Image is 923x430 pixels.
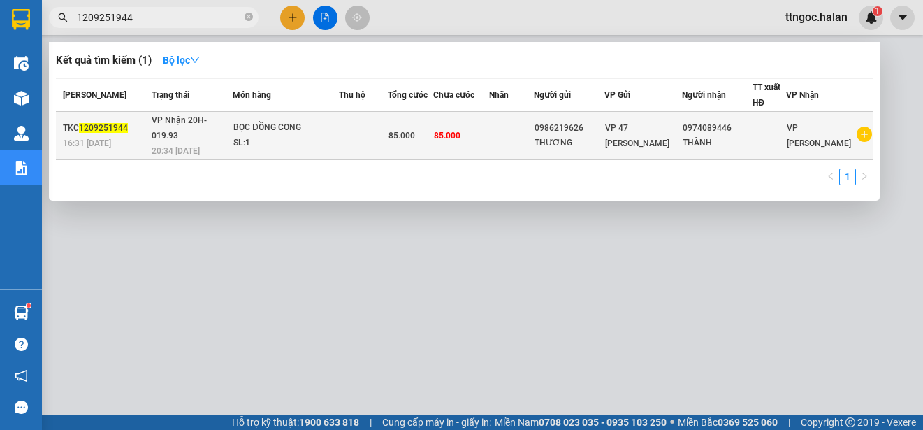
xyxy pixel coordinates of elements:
[857,127,872,142] span: plus-circle
[233,136,338,151] div: SL: 1
[233,90,271,100] span: Món hàng
[63,138,111,148] span: 16:31 [DATE]
[245,11,253,24] span: close-circle
[535,136,604,150] div: THƯƠNG
[856,169,873,185] button: right
[190,55,200,65] span: down
[683,136,752,150] div: THÀNH
[822,169,839,185] li: Previous Page
[15,369,28,382] span: notification
[58,13,68,22] span: search
[787,123,851,148] span: VP [PERSON_NAME]
[63,121,147,136] div: TKC
[152,146,200,156] span: 20:34 [DATE]
[388,90,428,100] span: Tổng cước
[434,131,460,141] span: 85.000
[15,338,28,351] span: question-circle
[152,115,207,141] span: VP Nhận 20H-019.93
[14,56,29,71] img: warehouse-icon
[786,90,819,100] span: VP Nhận
[827,172,835,180] span: left
[14,306,29,320] img: warehouse-icon
[822,169,839,185] button: left
[14,91,29,106] img: warehouse-icon
[683,121,752,136] div: 0974089446
[604,90,630,100] span: VP Gửi
[753,83,780,108] span: TT xuất HĐ
[152,90,189,100] span: Trạng thái
[388,131,415,141] span: 85.000
[534,90,571,100] span: Người gửi
[77,10,242,25] input: Tìm tên, số ĐT hoặc mã đơn
[152,49,211,71] button: Bộ lọcdown
[433,90,474,100] span: Chưa cước
[489,90,509,100] span: Nhãn
[79,123,128,133] span: 1209251944
[839,169,856,185] li: 1
[12,9,30,30] img: logo-vxr
[233,120,338,136] div: BỌC ĐỒNG CONG
[14,161,29,175] img: solution-icon
[245,13,253,21] span: close-circle
[63,90,126,100] span: [PERSON_NAME]
[682,90,726,100] span: Người nhận
[856,169,873,185] li: Next Page
[339,90,365,100] span: Thu hộ
[14,126,29,141] img: warehouse-icon
[840,169,855,185] a: 1
[27,303,31,308] sup: 1
[605,123,669,148] span: VP 47 [PERSON_NAME]
[535,121,604,136] div: 0986219626
[15,401,28,414] span: message
[163,55,200,66] strong: Bộ lọc
[56,53,152,68] h3: Kết quả tìm kiếm ( 1 )
[860,172,869,180] span: right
